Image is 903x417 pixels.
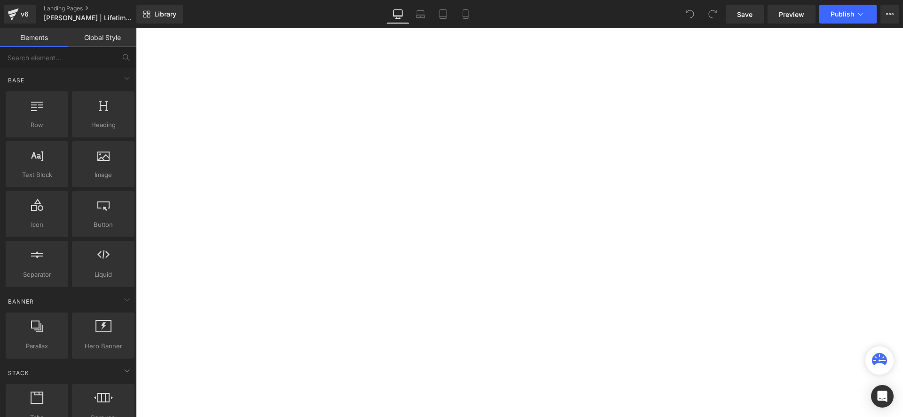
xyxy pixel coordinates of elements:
button: More [880,5,899,24]
a: Desktop [387,5,409,24]
span: Text Block [8,170,65,180]
span: Image [75,170,132,180]
span: Button [75,220,132,230]
a: Global Style [68,28,136,47]
span: Publish [831,10,854,18]
span: Separator [8,270,65,280]
button: Undo [681,5,699,24]
a: Laptop [409,5,432,24]
span: [PERSON_NAME] | Lifetime Warranty [PERSON_NAME] Free Shipping | KEE [GEOGRAPHIC_DATA] [44,14,134,22]
span: Base [7,76,25,85]
a: Tablet [432,5,454,24]
div: v6 [19,8,31,20]
a: v6 [4,5,36,24]
button: Publish [819,5,877,24]
span: Hero Banner [75,341,132,351]
span: Heading [75,120,132,130]
span: Row [8,120,65,130]
div: Open Intercom Messenger [871,385,894,408]
span: Library [154,10,176,18]
a: Preview [768,5,816,24]
span: Banner [7,297,35,306]
button: Redo [703,5,722,24]
a: Mobile [454,5,477,24]
span: Icon [8,220,65,230]
a: Landing Pages [44,5,152,12]
span: Stack [7,369,30,377]
span: Liquid [75,270,132,280]
a: New Library [136,5,183,24]
span: Preview [779,9,804,19]
span: Save [737,9,752,19]
span: Parallax [8,341,65,351]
